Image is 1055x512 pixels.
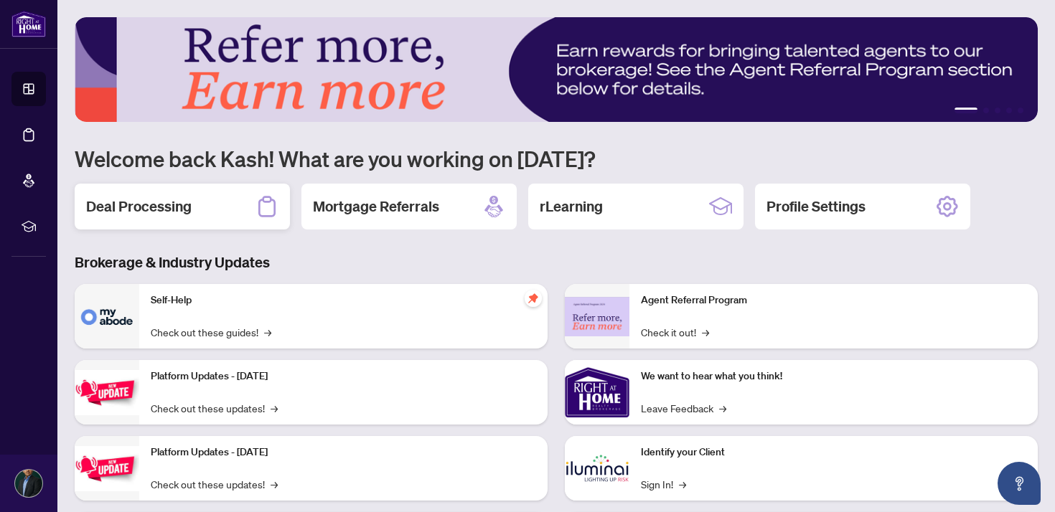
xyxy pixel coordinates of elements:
[313,196,439,217] h2: Mortgage Referrals
[702,324,709,340] span: →
[151,476,278,492] a: Check out these updates!→
[565,297,629,336] img: Agent Referral Program
[86,196,192,217] h2: Deal Processing
[75,446,139,491] img: Platform Updates - July 8, 2025
[151,400,278,416] a: Check out these updates!→
[75,370,139,415] img: Platform Updates - July 21, 2025
[75,145,1038,172] h1: Welcome back Kash! What are you working on [DATE]?
[151,369,536,384] p: Platform Updates - [DATE]
[15,470,42,497] img: Profile Icon
[955,108,977,113] button: 1
[641,445,1026,460] p: Identify your Client
[998,462,1041,505] button: Open asap
[264,324,271,340] span: →
[271,400,278,416] span: →
[1006,108,1012,113] button: 4
[151,293,536,308] p: Self-Help
[995,108,1000,113] button: 3
[11,11,46,37] img: logo
[641,369,1026,384] p: We want to hear what you think!
[271,476,278,492] span: →
[766,196,866,217] h2: Profile Settings
[565,436,629,501] img: Identify your Client
[983,108,989,113] button: 2
[641,400,726,416] a: Leave Feedback→
[641,324,709,340] a: Check it out!→
[719,400,726,416] span: →
[1018,108,1023,113] button: 5
[540,196,603,217] h2: rLearning
[75,284,139,349] img: Self-Help
[75,252,1038,272] h3: Brokerage & Industry Updates
[525,290,542,307] span: pushpin
[565,360,629,425] img: We want to hear what you think!
[75,17,1038,122] img: Slide 0
[641,293,1026,308] p: Agent Referral Program
[679,476,686,492] span: →
[641,476,686,492] a: Sign In!→
[151,324,271,340] a: Check out these guides!→
[151,445,536,460] p: Platform Updates - [DATE]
